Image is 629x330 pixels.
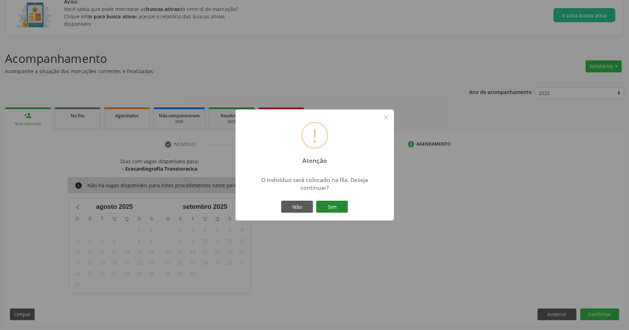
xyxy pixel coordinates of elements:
button: Não [281,201,313,213]
div: ! [312,123,317,148]
h2: Atenção [296,152,333,164]
div: O indivíduo será colocado na fila. Deseja continuar? [252,176,377,191]
button: Sim [316,201,348,213]
button: Close this dialog [380,111,392,123]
